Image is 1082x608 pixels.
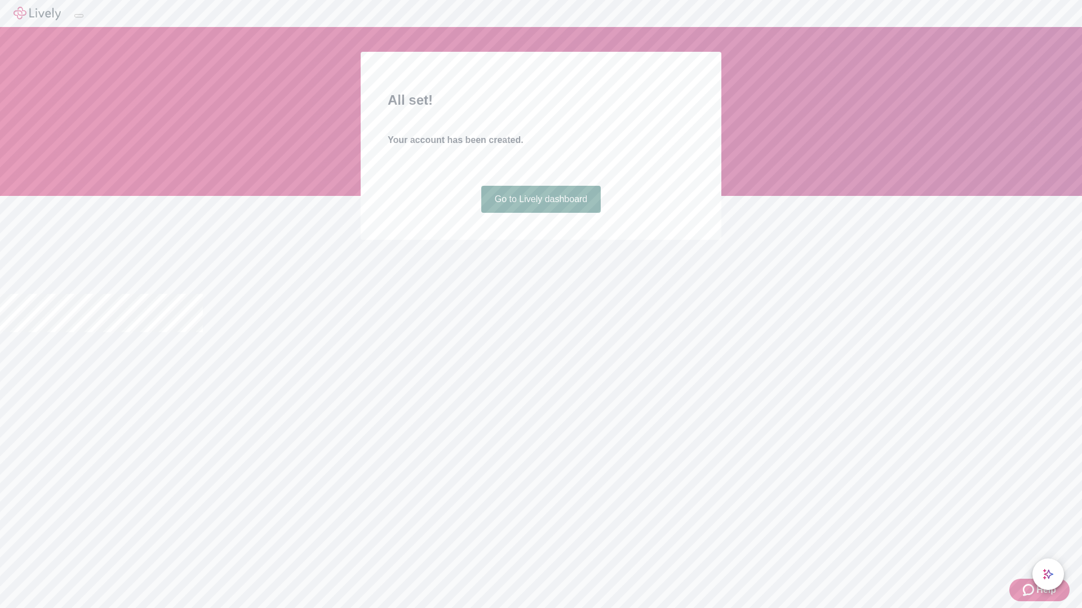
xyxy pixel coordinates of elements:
[1036,583,1056,597] span: Help
[14,7,61,20] img: Lively
[388,90,694,110] h2: All set!
[74,14,83,17] button: Log out
[388,133,694,147] h4: Your account has been created.
[1043,569,1054,580] svg: Lively AI Assistant
[481,186,601,213] a: Go to Lively dashboard
[1023,583,1036,597] svg: Zendesk support icon
[1032,558,1064,590] button: chat
[1009,579,1070,601] button: Zendesk support iconHelp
